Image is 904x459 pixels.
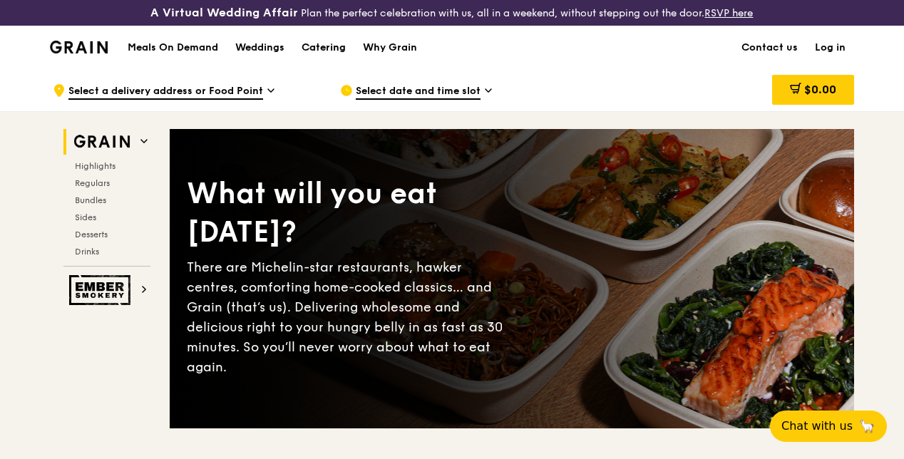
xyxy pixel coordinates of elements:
span: Bundles [75,195,106,205]
a: Weddings [227,26,293,69]
a: RSVP here [704,7,753,19]
span: Drinks [75,247,99,257]
span: Regulars [75,178,110,188]
a: Why Grain [354,26,426,69]
img: Grain [50,41,108,53]
img: Grain web logo [69,129,135,155]
a: Contact us [733,26,806,69]
div: What will you eat [DATE]? [187,175,512,252]
h1: Meals On Demand [128,41,218,55]
a: Catering [293,26,354,69]
a: Log in [806,26,854,69]
div: Why Grain [363,26,417,69]
a: GrainGrain [50,25,108,68]
button: Chat with us🦙 [770,411,887,442]
div: There are Michelin-star restaurants, hawker centres, comforting home-cooked classics… and Grain (... [187,257,512,377]
span: Select a delivery address or Food Point [68,84,263,100]
span: Highlights [75,161,115,171]
span: 🦙 [858,418,875,435]
div: Catering [302,26,346,69]
div: Weddings [235,26,284,69]
span: Chat with us [781,418,853,435]
span: Sides [75,212,96,222]
span: $0.00 [804,83,836,96]
span: Desserts [75,229,108,239]
div: Plan the perfect celebration with us, all in a weekend, without stepping out the door. [150,6,753,20]
span: Select date and time slot [356,84,481,100]
img: Ember Smokery web logo [69,275,135,305]
h3: A Virtual Wedding Affair [150,6,298,20]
